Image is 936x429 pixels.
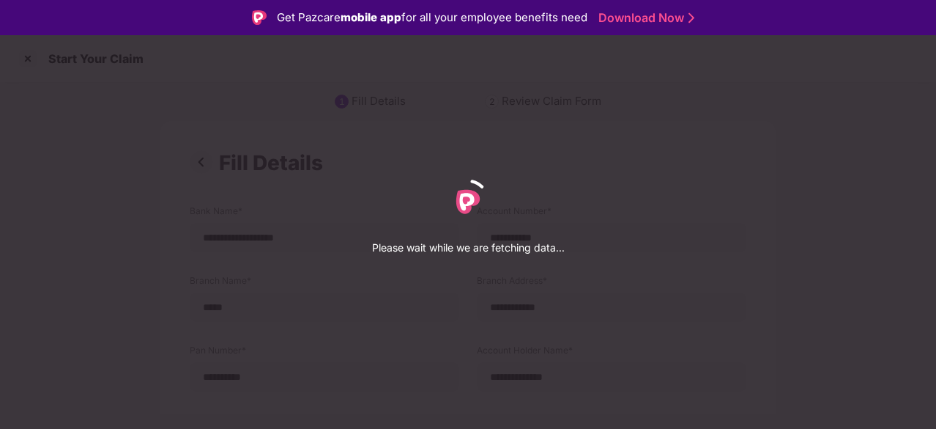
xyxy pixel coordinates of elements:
[372,241,565,254] p: Please wait while we are fetching data...
[252,10,267,25] img: Logo
[688,10,694,26] img: Stroke
[277,9,587,26] div: Get Pazcare for all your employee benefits need
[341,10,401,24] strong: mobile app
[598,10,690,26] a: Download Now
[439,172,497,231] div: animation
